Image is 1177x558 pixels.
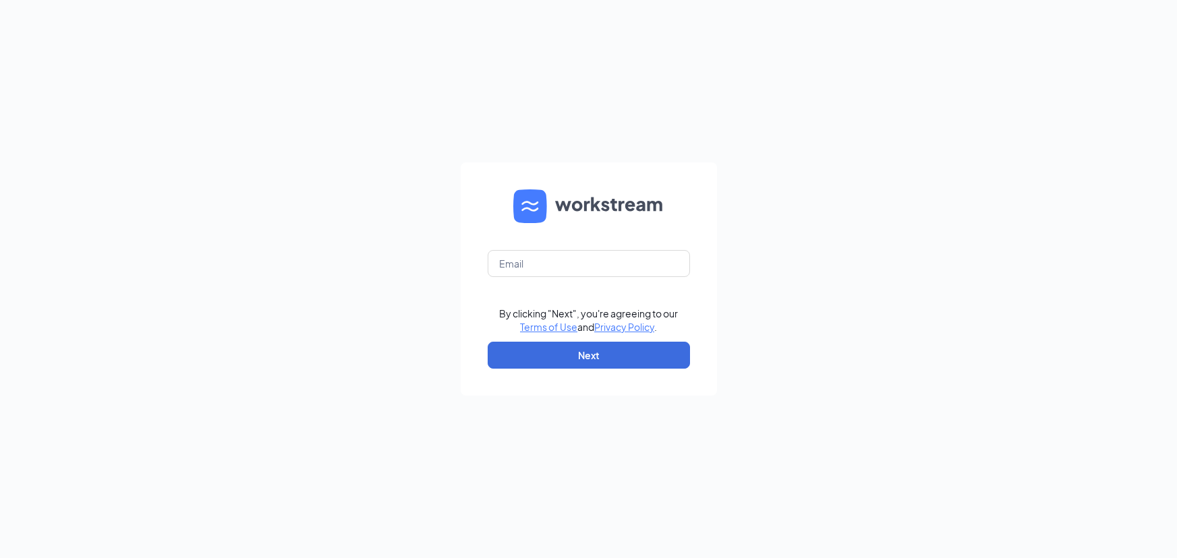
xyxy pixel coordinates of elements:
[594,321,654,333] a: Privacy Policy
[488,342,690,369] button: Next
[488,250,690,277] input: Email
[513,189,664,223] img: WS logo and Workstream text
[499,307,678,334] div: By clicking "Next", you're agreeing to our and .
[520,321,577,333] a: Terms of Use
